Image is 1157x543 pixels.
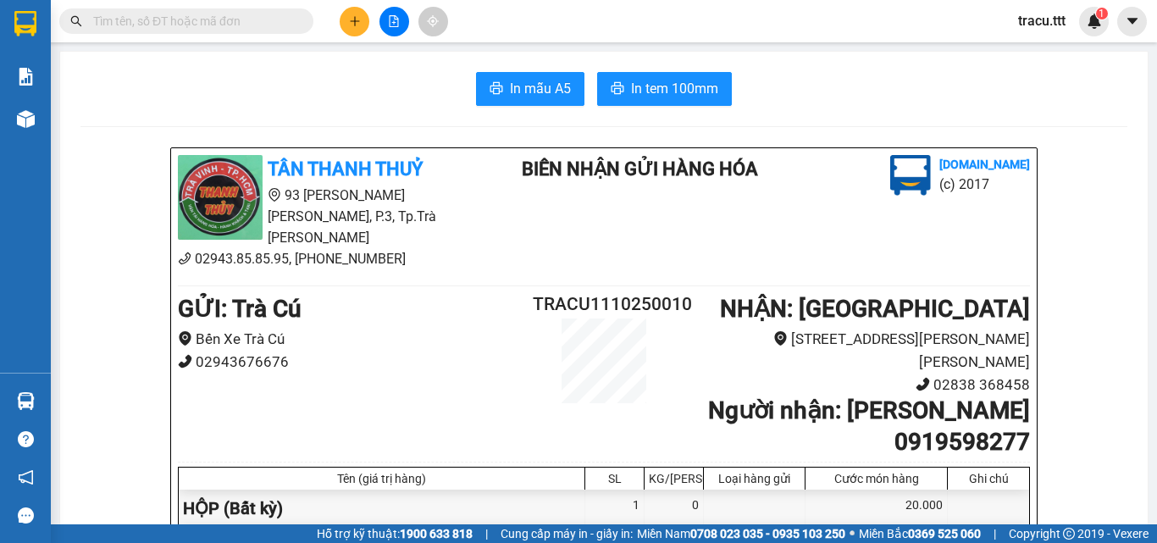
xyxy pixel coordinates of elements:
span: phone [916,377,930,391]
img: warehouse-icon [17,110,35,128]
button: caret-down [1117,7,1147,36]
div: Loại hàng gửi [708,472,800,485]
button: plus [340,7,369,36]
button: aim [418,7,448,36]
span: Hỗ trợ kỹ thuật: [317,524,473,543]
b: GỬI : Trà Cú [178,295,302,323]
strong: 0708 023 035 - 0935 103 250 [690,527,845,540]
span: In tem 100mm [631,78,718,99]
span: | [994,524,996,543]
span: Cung cấp máy in - giấy in: [501,524,633,543]
b: Người nhận : [PERSON_NAME] 0919598277 [708,396,1030,455]
li: Bến Xe Trà Cú [178,328,533,351]
sup: 1 [1096,8,1108,19]
span: ⚪️ [850,530,855,537]
div: Ghi chú [952,472,1025,485]
div: SL [590,472,639,485]
img: logo.jpg [178,155,263,240]
b: [DOMAIN_NAME] [939,158,1030,171]
span: environment [178,331,192,346]
span: In mẫu A5 [510,78,571,99]
span: search [70,15,82,27]
li: (c) 2017 [939,174,1030,195]
b: TÂN THANH THUỶ [268,158,423,180]
span: Miền Nam [637,524,845,543]
div: KG/[PERSON_NAME] [649,472,699,485]
span: environment [268,188,281,202]
span: question-circle [18,431,34,447]
strong: 1900 633 818 [400,527,473,540]
img: warehouse-icon [17,392,35,410]
li: 02943676676 [178,351,533,374]
h2: TRACU1110250010 [533,291,675,319]
b: BIÊN NHẬN GỬI HÀNG HÓA [522,158,758,180]
div: 20.000 [805,490,948,528]
span: message [18,507,34,524]
li: 02943.85.85.95, [PHONE_NUMBER] [178,248,493,269]
img: icon-new-feature [1087,14,1102,29]
div: 1 [585,490,645,528]
span: printer [490,81,503,97]
div: HỘP (Bất kỳ) [179,490,585,528]
span: copyright [1063,528,1075,540]
span: | [485,524,488,543]
img: logo-vxr [14,11,36,36]
span: phone [178,354,192,368]
span: plus [349,15,361,27]
input: Tìm tên, số ĐT hoặc mã đơn [93,12,293,30]
span: tracu.ttt [1005,10,1079,31]
span: file-add [388,15,400,27]
span: caret-down [1125,14,1140,29]
button: printerIn mẫu A5 [476,72,584,106]
strong: 0369 525 060 [908,527,981,540]
img: solution-icon [17,68,35,86]
span: phone [178,252,191,265]
li: 02838 368458 [675,374,1030,396]
button: file-add [379,7,409,36]
li: [STREET_ADDRESS][PERSON_NAME][PERSON_NAME] [675,328,1030,373]
div: 0 [645,490,704,528]
div: Tên (giá trị hàng) [183,472,580,485]
img: logo.jpg [890,155,931,196]
span: Miền Bắc [859,524,981,543]
b: NHẬN : [GEOGRAPHIC_DATA] [720,295,1030,323]
span: 1 [1099,8,1104,19]
div: Cước món hàng [810,472,943,485]
button: printerIn tem 100mm [597,72,732,106]
span: environment [773,331,788,346]
span: notification [18,469,34,485]
span: aim [427,15,439,27]
li: 93 [PERSON_NAME] [PERSON_NAME], P.3, Tp.Trà [PERSON_NAME] [178,185,493,248]
span: printer [611,81,624,97]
